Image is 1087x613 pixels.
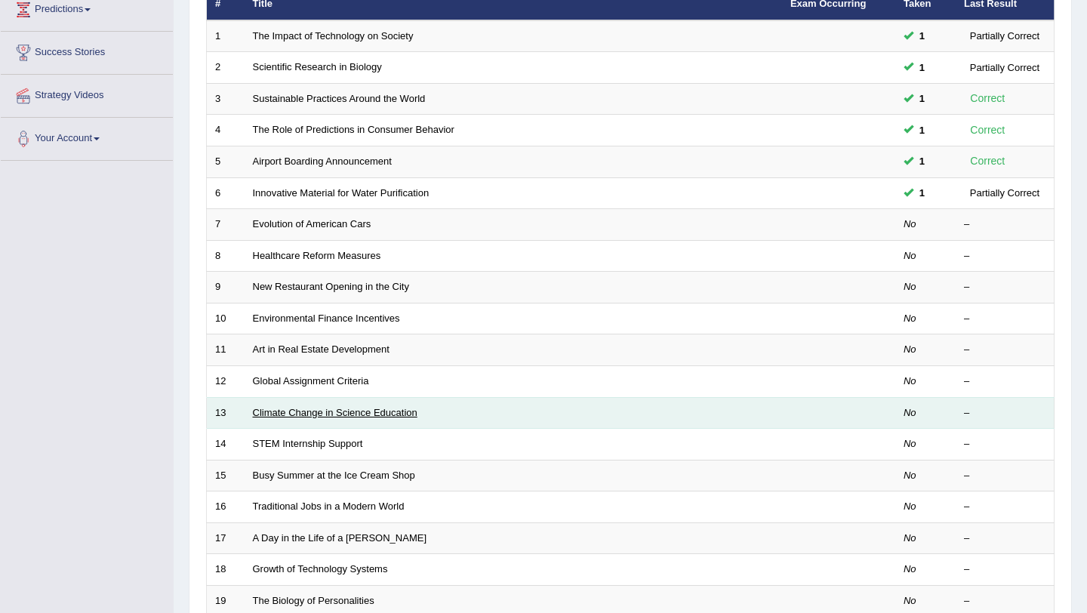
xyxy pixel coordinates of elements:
div: – [964,406,1045,420]
div: – [964,312,1045,326]
a: Sustainable Practices Around the World [253,93,426,104]
td: 8 [207,240,245,272]
span: You can still take this question [913,185,931,201]
div: – [964,562,1045,577]
span: You can still take this question [913,153,931,169]
em: No [904,375,916,387]
td: 1 [207,20,245,52]
div: – [964,249,1045,263]
em: No [904,470,916,481]
a: Climate Change in Science Education [253,407,417,418]
em: No [904,532,916,544]
td: 12 [207,365,245,397]
a: Healthcare Reform Measures [253,250,381,261]
em: No [904,343,916,355]
div: – [964,343,1045,357]
a: STEM Internship Support [253,438,363,449]
td: 6 [207,177,245,209]
div: Correct [964,122,1012,139]
td: 16 [207,491,245,523]
td: 2 [207,52,245,84]
div: – [964,437,1045,451]
a: Art in Real Estate Development [253,343,390,355]
div: Partially Correct [964,28,1045,44]
em: No [904,250,916,261]
div: – [964,594,1045,608]
td: 17 [207,522,245,554]
td: 7 [207,209,245,241]
a: Growth of Technology Systems [253,563,388,574]
td: 9 [207,272,245,303]
a: Traditional Jobs in a Modern World [253,501,405,512]
div: – [964,374,1045,389]
span: You can still take this question [913,91,931,106]
a: Global Assignment Criteria [253,375,369,387]
div: – [964,531,1045,546]
div: Correct [964,90,1012,107]
a: The Biology of Personalities [253,595,374,606]
em: No [904,407,916,418]
a: Success Stories [1,32,173,69]
em: No [904,563,916,574]
em: No [904,501,916,512]
em: No [904,313,916,324]
a: Scientific Research in Biology [253,61,382,72]
em: No [904,218,916,229]
span: You can still take this question [913,28,931,44]
div: – [964,280,1045,294]
em: No [904,281,916,292]
a: Strategy Videos [1,75,173,112]
span: You can still take this question [913,122,931,138]
div: – [964,469,1045,483]
td: 4 [207,115,245,146]
a: The Impact of Technology on Society [253,30,414,42]
a: Busy Summer at the Ice Cream Shop [253,470,415,481]
td: 3 [207,83,245,115]
td: 5 [207,146,245,178]
a: Your Account [1,118,173,156]
td: 13 [207,397,245,429]
td: 11 [207,334,245,366]
a: New Restaurant Opening in the City [253,281,409,292]
a: The Role of Predictions in Consumer Behavior [253,124,454,135]
div: – [964,217,1045,232]
div: Partially Correct [964,60,1045,75]
td: 10 [207,303,245,334]
div: Correct [964,152,1012,170]
td: 15 [207,460,245,491]
a: Innovative Material for Water Purification [253,187,430,199]
div: Partially Correct [964,185,1045,201]
em: No [904,438,916,449]
a: Airport Boarding Announcement [253,156,392,167]
td: 18 [207,554,245,586]
span: You can still take this question [913,60,931,75]
td: 14 [207,429,245,461]
a: Environmental Finance Incentives [253,313,400,324]
a: Evolution of American Cars [253,218,371,229]
div: – [964,500,1045,514]
em: No [904,595,916,606]
a: A Day in the Life of a [PERSON_NAME] [253,532,427,544]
